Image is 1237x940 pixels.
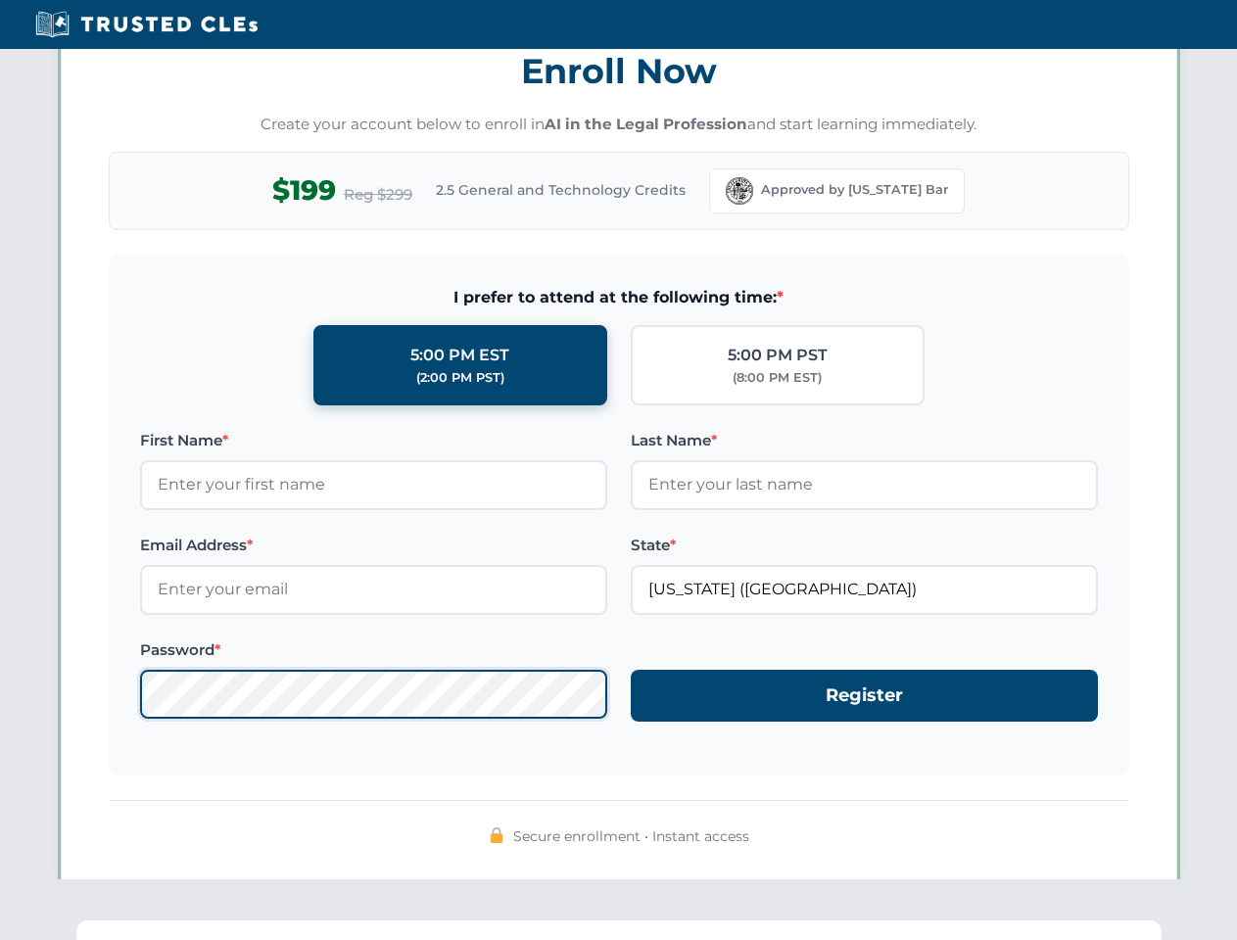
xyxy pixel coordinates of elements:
[513,825,749,847] span: Secure enrollment • Instant access
[109,114,1129,136] p: Create your account below to enroll in and start learning immediately.
[140,534,607,557] label: Email Address
[272,168,336,212] span: $199
[631,534,1098,557] label: State
[140,565,607,614] input: Enter your email
[726,177,753,205] img: Florida Bar
[416,368,504,388] div: (2:00 PM PST)
[728,343,828,368] div: 5:00 PM PST
[410,343,509,368] div: 5:00 PM EST
[140,429,607,452] label: First Name
[733,368,822,388] div: (8:00 PM EST)
[344,183,412,207] span: Reg $299
[631,429,1098,452] label: Last Name
[140,460,607,509] input: Enter your first name
[140,638,607,662] label: Password
[140,285,1098,310] span: I prefer to attend at the following time:
[545,115,747,133] strong: AI in the Legal Profession
[631,565,1098,614] input: Florida (FL)
[489,827,504,843] img: 🔒
[631,460,1098,509] input: Enter your last name
[109,40,1129,102] h3: Enroll Now
[29,10,263,39] img: Trusted CLEs
[436,179,686,201] span: 2.5 General and Technology Credits
[761,180,948,200] span: Approved by [US_STATE] Bar
[631,670,1098,722] button: Register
